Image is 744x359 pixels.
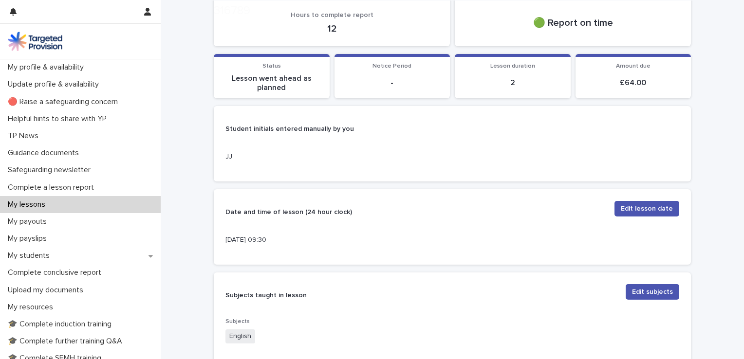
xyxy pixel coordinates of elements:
[4,63,92,72] p: My profile & availability
[225,329,255,343] span: English
[225,23,438,35] p: 12
[4,320,119,329] p: 🎓 Complete induction training
[220,74,324,92] p: Lesson went ahead as planned
[4,337,130,346] p: 🎓 Complete further training Q&A
[616,63,651,69] span: Amount due
[8,32,62,51] img: M5nRWzHhSzIhMunXDL62
[225,319,250,324] span: Subjects
[4,217,55,226] p: My payouts
[626,284,679,300] button: Edit subjects
[225,292,307,299] strong: Subjects taught in lesson
[4,148,87,158] p: Guidance documents
[4,131,46,141] p: TP News
[632,287,673,297] span: Edit subjects
[490,63,535,69] span: Lesson duration
[225,126,354,132] strong: Student initials entered manually by you
[4,200,53,209] p: My lessons
[214,4,250,18] h2: 316789
[4,251,57,260] p: My students
[4,97,126,107] p: 🔴 Raise a safeguarding concern
[614,201,679,216] button: Edit lesson date
[621,204,673,214] span: Edit lesson date
[262,63,281,69] span: Status
[4,165,98,175] p: Safeguarding newsletter
[340,78,445,88] p: -
[461,78,565,88] p: 2
[225,235,369,245] p: [DATE] 09:30
[4,183,102,192] p: Complete a lesson report
[225,152,369,162] p: JJ
[4,114,114,124] p: Helpful hints to share with YP
[4,286,91,295] p: Upload my documents
[581,78,686,88] p: £ 64.00
[372,63,411,69] span: Notice Period
[225,209,352,215] strong: Date and time of lesson (24 hour clock)
[4,234,55,243] p: My payslips
[466,17,679,29] p: 🟢 Report on time
[4,303,61,312] p: My resources
[4,268,109,277] p: Complete conclusive report
[4,80,107,89] p: Update profile & availability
